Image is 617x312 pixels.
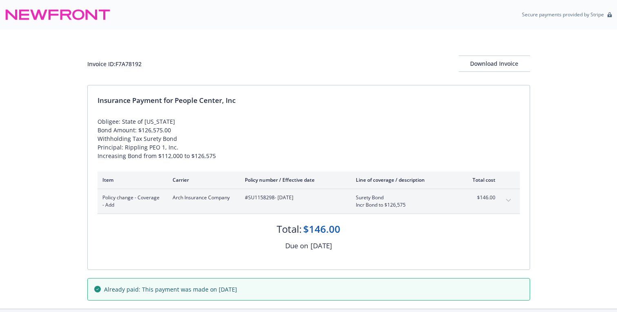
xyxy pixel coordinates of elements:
[459,56,530,71] div: Download Invoice
[98,95,520,106] div: Insurance Payment for People Center, Inc
[277,222,302,236] div: Total:
[245,176,343,183] div: Policy number / Effective date
[245,194,343,201] span: #SU1158298 - [DATE]
[98,117,520,160] div: Obligee: State of [US_STATE] Bond Amount: $126,575.00 Withholding Tax Surety Bond Principal: Ripp...
[465,176,495,183] div: Total cost
[102,194,160,209] span: Policy change - Coverage - Add
[285,241,308,251] div: Due on
[522,11,604,18] p: Secure payments provided by Stripe
[104,285,237,294] span: Already paid: This payment was made on [DATE]
[356,201,452,209] span: Incr Bond to $126,575
[303,222,340,236] div: $146.00
[356,194,452,201] span: Surety Bond
[102,176,160,183] div: Item
[502,194,515,207] button: expand content
[356,176,452,183] div: Line of coverage / description
[173,194,232,201] span: Arch Insurance Company
[87,60,142,68] div: Invoice ID: F7A78192
[459,56,530,72] button: Download Invoice
[311,241,332,251] div: [DATE]
[356,194,452,209] span: Surety BondIncr Bond to $126,575
[465,194,495,201] span: $146.00
[173,176,232,183] div: Carrier
[98,189,520,214] div: Policy change - Coverage - AddArch Insurance Company#SU1158298- [DATE]Surety BondIncr Bond to $12...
